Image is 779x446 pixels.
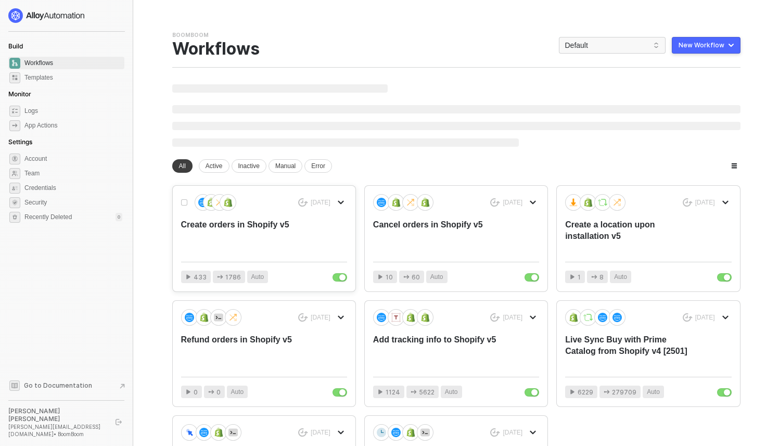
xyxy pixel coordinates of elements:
[598,313,607,322] img: icon
[565,37,659,53] span: Default
[679,41,724,49] div: New Workflow
[377,198,386,207] img: icon
[565,219,698,253] div: Create a location upon installation v5
[672,37,740,54] button: New Workflow
[24,381,92,390] span: Go to Documentation
[199,159,229,173] div: Active
[9,72,20,83] span: marketplace
[373,334,506,368] div: Add tracking info to Shopify v5
[304,159,332,173] div: Error
[569,198,578,207] img: icon
[683,313,693,322] span: icon-success-page
[445,387,458,397] span: Auto
[116,419,122,425] span: logout
[503,198,522,207] div: [DATE]
[207,198,216,207] img: icon
[695,313,715,322] div: [DATE]
[430,272,443,282] span: Auto
[377,428,386,437] img: icon
[503,428,522,437] div: [DATE]
[604,389,610,395] span: icon-app-actions
[338,429,344,436] span: icon-arrow-down
[569,313,578,322] img: icon
[8,8,85,23] img: logo
[591,274,597,280] span: icon-app-actions
[420,198,430,207] img: icon
[24,71,122,84] span: Templates
[8,379,125,392] a: Knowledge Base
[24,196,122,209] span: Security
[612,198,622,207] img: icon
[490,198,500,207] span: icon-success-page
[298,198,308,207] span: icon-success-page
[216,387,221,397] span: 0
[391,198,401,207] img: icon
[199,313,209,322] img: icon
[578,272,581,282] span: 1
[24,121,57,130] div: App Actions
[231,387,244,397] span: Auto
[228,428,238,437] img: icon
[269,159,302,173] div: Manual
[683,198,693,207] span: icon-success-page
[172,31,209,39] div: BoomBoom
[420,428,430,437] img: icon
[722,314,729,321] span: icon-arrow-down
[24,152,122,165] span: Account
[225,272,241,282] span: 1786
[181,219,314,253] div: Create orders in Shopify v5
[406,313,415,322] img: icon
[386,387,400,397] span: 1124
[490,313,500,322] span: icon-success-page
[232,159,266,173] div: Inactive
[223,198,233,207] img: icon
[8,8,124,23] a: logo
[172,159,193,173] div: All
[9,197,20,208] span: security
[411,389,417,395] span: icon-app-actions
[419,387,435,397] span: 5622
[194,272,207,282] span: 433
[116,213,122,221] div: 0
[217,274,223,280] span: icon-app-actions
[583,198,593,207] img: icon
[24,182,122,194] span: Credentials
[565,334,698,368] div: Live Sync Buy with Prime Catalog from Shopify v4 [2501]
[722,199,729,206] span: icon-arrow-down
[503,313,522,322] div: [DATE]
[9,212,20,223] span: settings
[8,138,32,146] span: Settings
[172,39,260,59] div: Workflows
[612,313,622,322] img: icon
[251,272,264,282] span: Auto
[214,428,223,437] img: icon
[9,380,20,391] span: documentation
[24,213,72,222] span: Recently Deleted
[598,198,607,207] img: icon
[412,272,420,282] span: 60
[377,313,386,322] img: icon
[199,428,209,437] img: icon
[420,313,430,322] img: icon
[583,313,593,322] img: icon
[612,387,636,397] span: 279709
[391,313,401,322] img: icon
[9,120,20,131] span: icon-app-actions
[578,387,593,397] span: 6229
[117,381,127,391] span: document-arrow
[530,199,536,206] span: icon-arrow-down
[228,313,238,322] img: icon
[24,167,122,180] span: Team
[406,198,415,207] img: icon
[386,272,393,282] span: 10
[198,198,208,207] img: icon
[490,428,500,437] span: icon-success-page
[311,313,330,322] div: [DATE]
[9,183,20,194] span: credentials
[298,428,308,437] span: icon-success-page
[695,198,715,207] div: [DATE]
[8,407,106,423] div: [PERSON_NAME] [PERSON_NAME]
[185,313,194,322] img: icon
[8,90,31,98] span: Monitor
[214,313,223,322] img: icon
